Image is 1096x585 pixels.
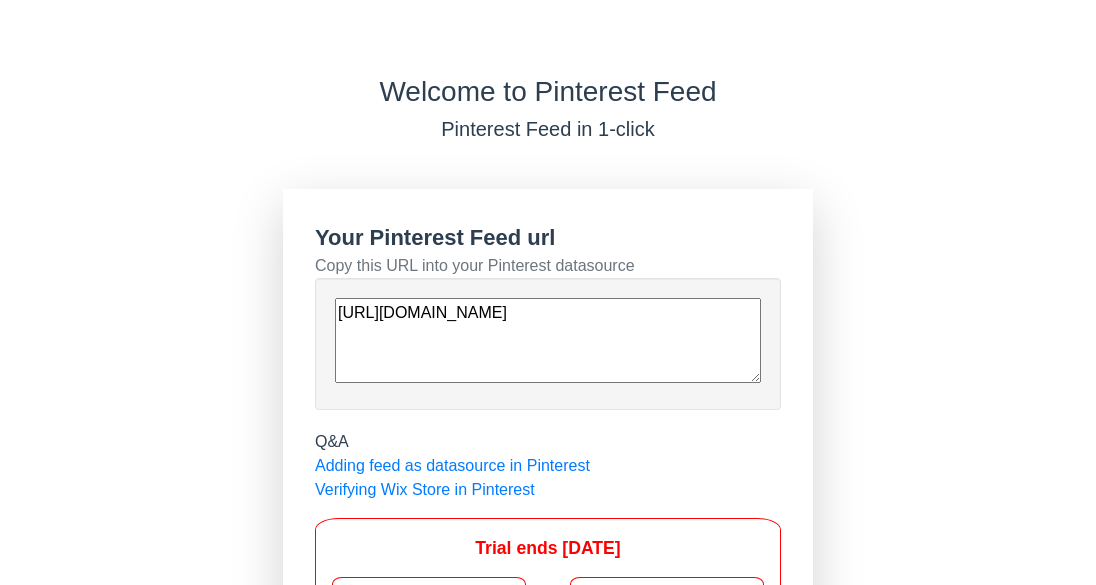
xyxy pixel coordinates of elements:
div: Your Pinterest Feed url [315,221,781,254]
a: Verifying Wix Store in Pinterest [315,481,535,498]
div: Copy this URL into your Pinterest datasource [315,254,781,278]
a: Adding feed as datasource in Pinterest [315,457,590,474]
div: Q&A [315,430,781,454]
div: Trial ends [DATE] [332,535,764,561]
